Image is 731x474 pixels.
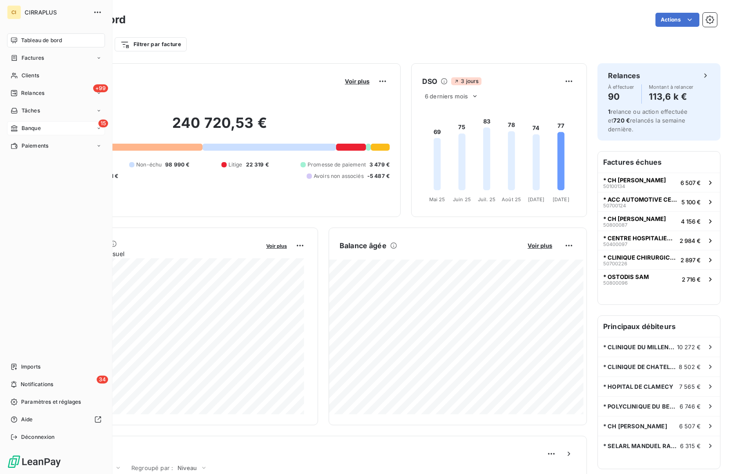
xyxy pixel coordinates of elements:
span: 50400097 [603,242,627,247]
h6: Balance âgée [340,240,387,251]
tspan: Juin 25 [453,196,471,203]
span: * POLYCLINIQUE DU BEAUJOLAIS [603,403,680,410]
span: * OSTODIS SAM [603,273,649,280]
button: Voir plus [525,242,555,250]
span: 6 507 € [679,423,701,430]
span: Non-échu [136,161,162,169]
span: Litige [228,161,242,169]
span: +99 [93,84,108,92]
span: Factures [22,54,44,62]
span: 50800096 [603,280,628,286]
span: 22 319 € [246,161,269,169]
span: 6 507 € [680,179,701,186]
h4: 90 [608,90,634,104]
span: Notifications [21,380,53,388]
tspan: Juil. 25 [478,196,496,203]
span: Chiffre d'affaires mensuel [50,249,260,258]
span: 5 100 € [681,199,701,206]
tspan: [DATE] [553,196,569,203]
span: 3 479 € [369,161,390,169]
span: 8 502 € [679,363,701,370]
button: Voir plus [342,77,372,85]
button: Filtrer par facture [115,37,187,51]
button: * CH [PERSON_NAME]508000874 156 € [598,211,720,231]
span: 50700124 [603,203,626,208]
h6: DSO [422,76,437,87]
span: Relances [21,89,44,97]
iframe: Intercom live chat [701,444,722,465]
span: * ACC AUTOMOTIVE CELLS COMPANY [603,196,678,203]
button: Actions [655,13,699,27]
span: 6 derniers mois [425,93,468,100]
span: Paramètres et réglages [21,398,81,406]
span: 50100134 [603,184,625,189]
span: * CH [PERSON_NAME] [603,423,667,430]
span: 6 746 € [680,403,701,410]
span: 4 156 € [681,218,701,225]
div: CI [7,5,21,19]
span: Tâches [22,107,40,115]
h2: 240 720,53 € [50,114,390,141]
span: 50800087 [603,222,627,228]
span: 3 jours [451,77,481,85]
span: 10 272 € [677,344,701,351]
span: * CLINIQUE CHIRURGICALE VIA DOMITIA [603,254,677,261]
span: 15 [98,119,108,127]
button: * ACC AUTOMOTIVE CELLS COMPANY507001245 100 € [598,192,720,211]
span: * CH [PERSON_NAME] [603,177,666,184]
span: 7 565 € [679,383,701,390]
span: Clients [22,72,39,80]
img: Logo LeanPay [7,455,62,469]
button: Voir plus [264,242,290,250]
span: * CH [PERSON_NAME] [603,215,666,222]
span: Voir plus [266,243,287,249]
span: CIRRAPLUS [25,9,88,16]
span: 98 990 € [165,161,189,169]
span: Regroupé par : [131,464,173,471]
h6: Principaux débiteurs [598,316,720,337]
span: Promesse de paiement [308,161,366,169]
button: * CENTRE HOSPITALIER [GEOGRAPHIC_DATA]504000972 984 € [598,231,720,250]
tspan: Mai 25 [429,196,445,203]
span: 50700226 [603,261,627,266]
h6: Relances [608,70,640,81]
span: 2 897 € [680,257,701,264]
tspan: [DATE] [528,196,545,203]
button: * OSTODIS SAM508000962 716 € [598,269,720,289]
h4: 113,6 k € [649,90,694,104]
span: 6 315 € [680,442,701,449]
span: Banque [22,124,41,132]
span: Paiements [22,142,48,150]
span: Avoirs non associés [314,172,364,180]
span: * SELARL MANDUEL RADIOLOGIE [603,442,680,449]
span: Niveau [177,464,197,471]
span: * CENTRE HOSPITALIER [GEOGRAPHIC_DATA] [603,235,676,242]
span: 2 716 € [682,276,701,283]
span: Aide [21,416,33,423]
button: * CLINIQUE CHIRURGICALE VIA DOMITIA507002262 897 € [598,250,720,269]
span: 2 984 € [680,237,701,244]
span: 1 [608,108,611,115]
span: * CLINIQUE DU MILLENAIRE [603,344,677,351]
span: Voir plus [528,242,552,249]
span: 34 [97,376,108,384]
span: Imports [21,363,40,371]
span: Voir plus [345,78,369,85]
span: Montant à relancer [649,84,694,90]
span: * HOPITAL DE CLAMECY [603,383,673,390]
span: * CLINIQUE DE CHATELLERAULT [603,363,679,370]
span: À effectuer [608,84,634,90]
button: * CH [PERSON_NAME]501001346 507 € [598,173,720,192]
a: Aide [7,412,105,427]
span: 720 € [613,117,630,124]
h6: Factures échues [598,152,720,173]
span: -5 487 € [367,172,390,180]
span: Tableau de bord [21,36,62,44]
span: Déconnexion [21,433,55,441]
tspan: Août 25 [502,196,521,203]
span: relance ou action effectuée et relancés la semaine dernière. [608,108,688,133]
